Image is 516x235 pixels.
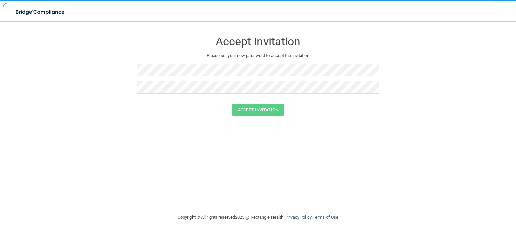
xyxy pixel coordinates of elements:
[313,215,338,220] a: Terms of Use
[232,104,284,116] button: Accept Invitation
[285,215,311,220] a: Privacy Policy
[142,52,374,60] p: Please set your new password to accept the invitation
[137,36,379,48] h3: Accept Invitation
[10,5,71,19] img: bridge_compliance_login_screen.278c3ca4.svg
[137,207,379,228] div: Copyright © All rights reserved 2025 @ Rectangle Health | |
